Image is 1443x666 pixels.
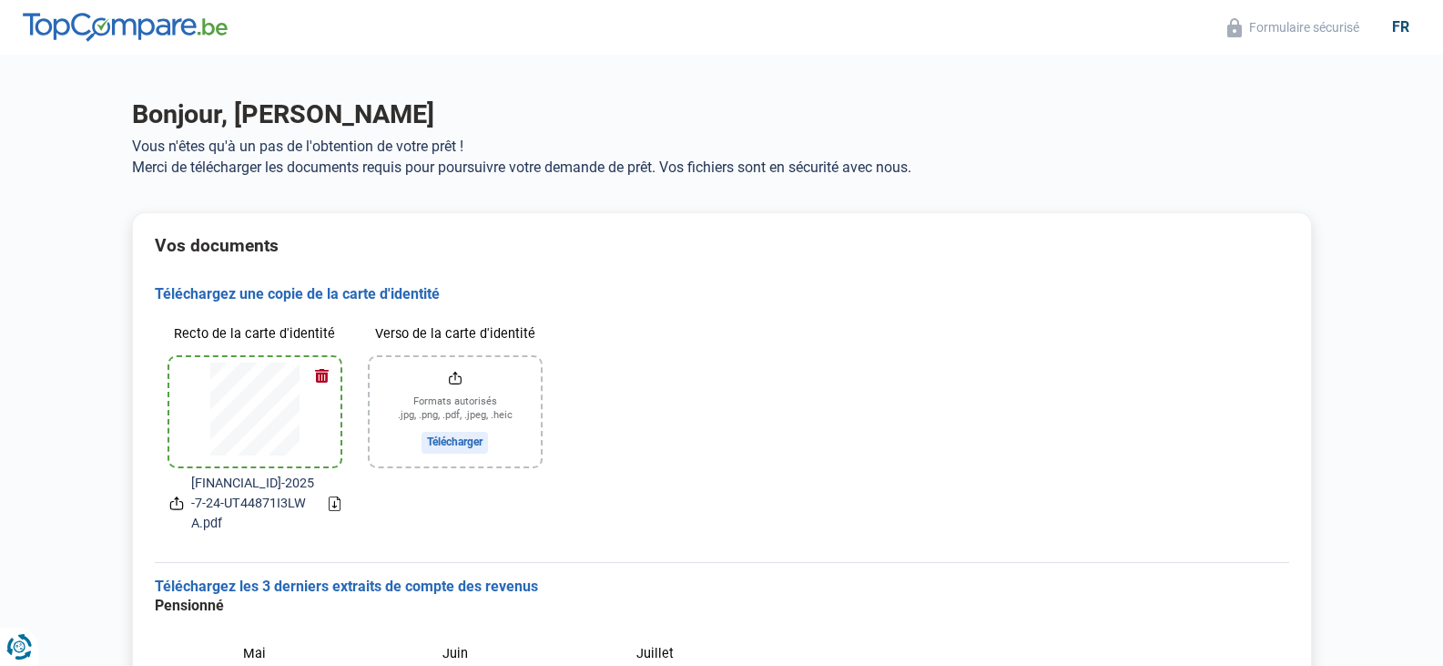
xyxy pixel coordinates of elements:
[23,13,228,42] img: TopCompare.be
[155,578,1289,597] h3: Téléchargez les 3 derniers extraits de compte des revenus
[169,318,340,350] label: Recto de la carte d'identité
[155,597,756,616] div: Pensionné
[155,285,1289,304] h3: Téléchargez une copie de la carte d'identité
[191,474,314,533] span: [FINANCIAL_ID]-2025-7-24-UT44871I3LWA.pdf
[329,497,340,511] a: Download
[132,159,1312,176] p: Merci de télécharger les documents requis pour poursuivre votre demande de prêt. Vos fichiers son...
[370,318,541,350] label: Verso de la carte d'identité
[132,138,1312,155] p: Vous n'êtes qu'à un pas de l'obtention de votre prêt !
[1222,17,1365,38] button: Formulaire sécurisé
[132,98,1312,130] h1: Bonjour, [PERSON_NAME]
[155,235,1289,256] h2: Vos documents
[1381,18,1420,36] div: fr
